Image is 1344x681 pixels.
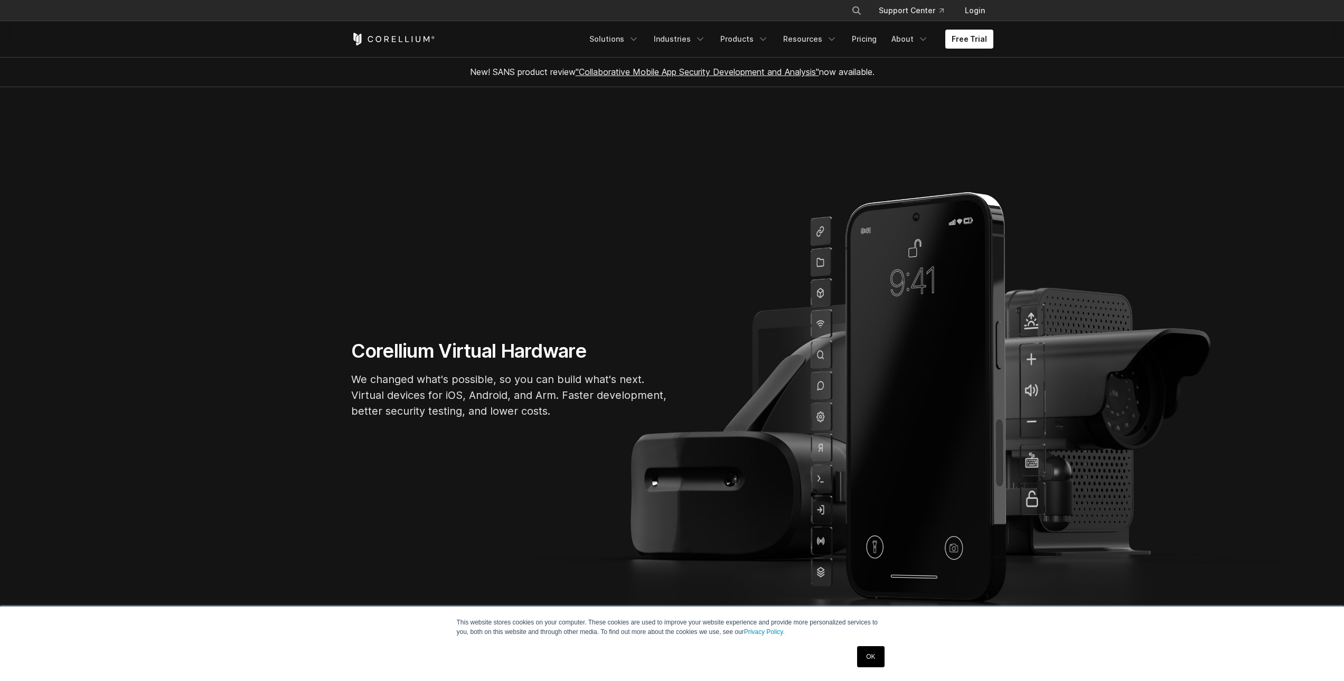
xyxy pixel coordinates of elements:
a: Login [956,1,993,20]
a: OK [857,646,884,667]
a: About [885,30,935,49]
a: Solutions [583,30,645,49]
a: Industries [647,30,712,49]
a: Corellium Home [351,33,435,45]
button: Search [847,1,866,20]
div: Navigation Menu [839,1,993,20]
p: We changed what's possible, so you can build what's next. Virtual devices for iOS, Android, and A... [351,371,668,419]
a: Resources [777,30,843,49]
a: Privacy Policy. [744,628,785,636]
a: Support Center [870,1,952,20]
h1: Corellium Virtual Hardware [351,339,668,363]
a: "Collaborative Mobile App Security Development and Analysis" [576,67,819,77]
p: This website stores cookies on your computer. These cookies are used to improve your website expe... [457,618,888,637]
a: Free Trial [945,30,993,49]
span: New! SANS product review now available. [470,67,875,77]
a: Products [714,30,775,49]
a: Pricing [845,30,883,49]
div: Navigation Menu [583,30,993,49]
